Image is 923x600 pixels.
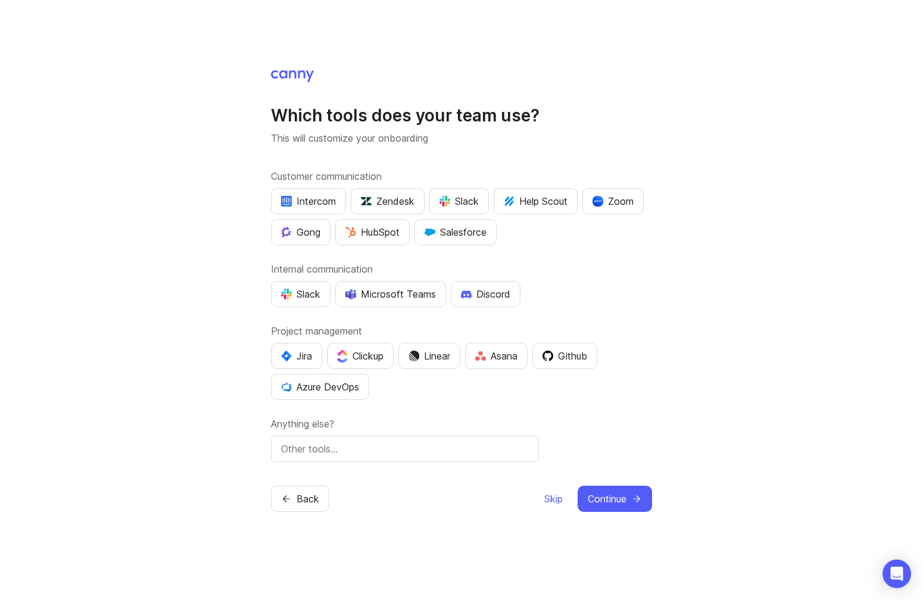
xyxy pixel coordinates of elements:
[542,349,587,363] div: Github
[281,227,292,237] img: qKnp5cUisfhcFQGr1t296B61Fm0WkUVwBZaiVE4uNRmEGBFetJMz8xGrgPHqF1mLDIG816Xx6Jz26AFmkmT0yuOpRCAR7zRpG...
[425,227,435,237] img: GKxMRLiRsgdWqxrdBeWfGK5kaZ2alx1WifDSa2kSTsK6wyJURKhUuPoQRYzjholVGzT2A2owx2gHwZoyZHHCYJ8YNOAZj3DSg...
[281,196,292,207] img: eRR1duPH6fQxdnSV9IruPjCimau6md0HxlPR81SIPROHX1VjYjAN9a41AAAAAElFTkSuQmCC
[271,131,652,145] p: This will customize your onboarding
[345,289,356,299] img: D0GypeOpROL5AAAAAElFTkSuQmCC
[409,349,450,363] div: Linear
[281,287,320,301] div: Slack
[429,188,489,214] button: Slack
[398,343,460,369] button: Linear
[593,194,634,208] div: Zoom
[345,287,436,301] div: Microsoft Teams
[281,289,292,299] img: WIAAAAASUVORK5CYII=
[588,492,626,506] span: Continue
[281,225,320,239] div: Gong
[281,382,292,392] img: YKcwp4sHBXAAAAAElFTkSuQmCC
[578,486,652,512] button: Continue
[271,343,322,369] button: Jira
[451,281,520,307] button: Discord
[271,417,652,431] label: Anything else?
[593,196,603,207] img: xLHbn3khTPgAAAABJRU5ErkJggg==
[297,492,319,506] span: Back
[335,281,446,307] button: Microsoft Teams
[361,194,414,208] div: Zendesk
[409,351,419,361] img: Dm50RERGQWO2Ei1WzHVviWZlaLVriU9uRN6E+tIr91ebaDbMKKPDpFbssSuEG21dcGXkrKsuOVPwCeFJSFAIOxgiKgL2sFHRe...
[281,349,312,363] div: Jira
[345,225,400,239] div: HubSpot
[465,343,528,369] button: Asana
[271,70,314,82] img: Canny Home
[532,343,597,369] button: Github
[345,227,356,237] img: G+3M5qq2es1si5SaumCnMN47tP1CvAZneIVX5dcx+oz+ZLhv4kfP9DwAAAABJRU5ErkJggg==
[544,486,563,512] button: Skip
[271,105,652,126] h1: Which tools does your team use?
[351,188,425,214] button: Zendesk
[542,351,553,361] img: 0D3hMmx1Qy4j6AAAAAElFTkSuQmCC
[281,442,529,456] input: Other tools…
[337,349,348,362] img: j83v6vj1tgY2AAAAABJRU5ErkJggg==
[883,560,911,588] div: Open Intercom Messenger
[439,196,450,207] img: WIAAAAASUVORK5CYII=
[271,188,346,214] button: Intercom
[327,343,394,369] button: Clickup
[439,194,479,208] div: Slack
[461,290,472,298] img: +iLplPsjzba05dttzK064pds+5E5wZnCVbuGoLvBrYdmEPrXTzGo7zG60bLEREEjvOjaG9Saez5xsOEAbxBwOP6dkea84XY9O...
[582,188,644,214] button: Zoom
[414,219,497,245] button: Salesforce
[425,225,487,239] div: Salesforce
[281,194,336,208] div: Intercom
[335,219,410,245] button: HubSpot
[361,196,372,207] img: UniZRqrCPz6BHUWevMzgDJ1FW4xaGg2egd7Chm8uY0Al1hkDyjqDa8Lkk0kDEdqKkBok+T4wfoD0P0o6UMciQ8AAAAASUVORK...
[281,380,359,394] div: Azure DevOps
[475,351,486,361] img: Rf5nOJ4Qh9Y9HAAAAAElFTkSuQmCC
[271,374,369,400] button: Azure DevOps
[271,281,330,307] button: Slack
[475,349,517,363] div: Asana
[337,349,383,363] div: Clickup
[544,492,563,506] span: Skip
[504,194,567,208] div: Help Scout
[271,486,329,512] button: Back
[494,188,578,214] button: Help Scout
[271,169,652,183] label: Customer communication
[271,324,652,338] label: Project management
[281,351,292,361] img: svg+xml;base64,PHN2ZyB4bWxucz0iaHR0cDovL3d3dy53My5vcmcvMjAwMC9zdmciIHZpZXdCb3g9IjAgMCA0MC4zNDMgND...
[271,262,652,276] label: Internal communication
[461,287,510,301] div: Discord
[271,219,330,245] button: Gong
[504,196,514,207] img: kV1LT1TqjqNHPtRK7+FoaplE1qRq1yqhg056Z8K5Oc6xxgIuf0oNQ9LelJqbcyPisAf0C9LDpX5UIuAAAAAElFTkSuQmCC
